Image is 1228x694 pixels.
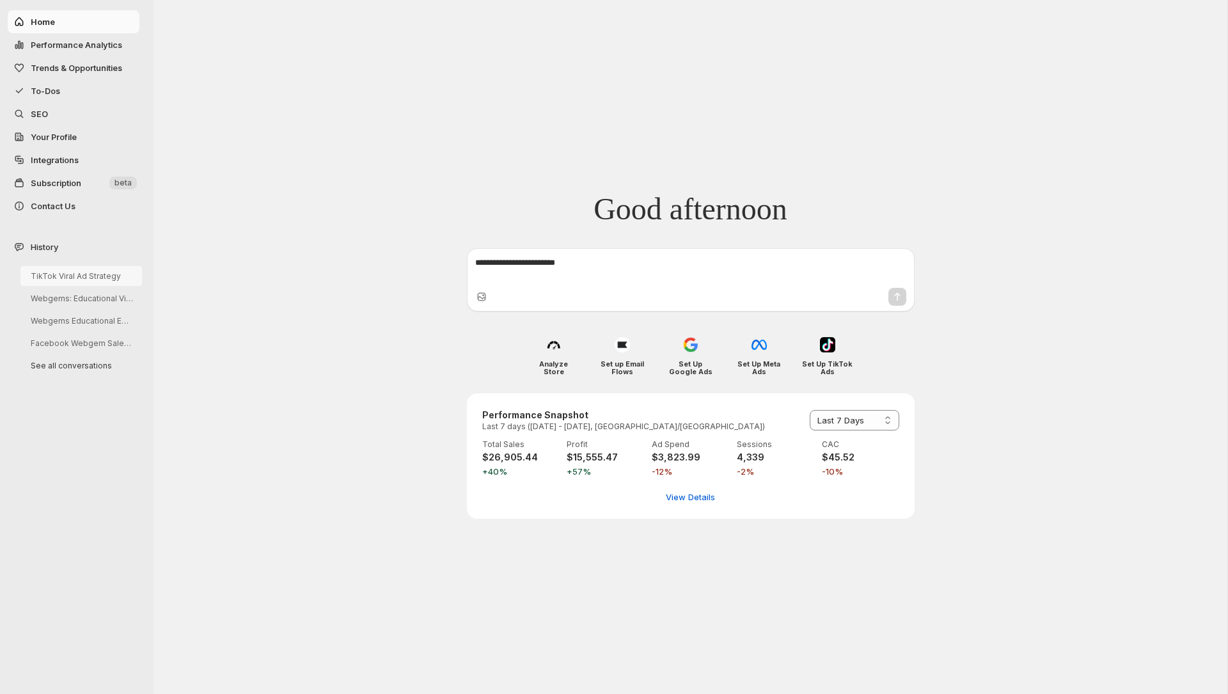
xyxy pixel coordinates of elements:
button: Contact Us [8,194,139,217]
button: Subscription [8,171,139,194]
h4: $26,905.44 [482,451,560,464]
span: Integrations [31,155,79,165]
button: Trends & Opportunities [8,56,139,79]
h3: Performance Snapshot [482,409,765,422]
span: View Details [666,491,715,503]
button: View detailed performance [658,487,723,507]
h4: Set Up Google Ads [665,360,716,375]
span: Your Profile [31,132,77,142]
h4: $15,555.47 [567,451,644,464]
button: Facebook Webgem Sales Campaign Setup [20,333,142,353]
button: Webgems: Educational Video & Email [20,288,142,308]
span: Contact Us [31,201,75,211]
img: Set Up Meta Ads icon [752,337,767,352]
span: -10% [822,465,899,478]
a: Integrations [8,148,139,171]
p: Last 7 days ([DATE] - [DATE], [GEOGRAPHIC_DATA]/[GEOGRAPHIC_DATA]) [482,422,765,432]
span: Good afternoon [594,191,787,228]
img: Set Up Google Ads icon [683,337,698,352]
span: -2% [737,465,814,478]
span: +57% [567,465,644,478]
img: Analyze Store icon [546,337,562,352]
a: Your Profile [8,125,139,148]
button: TikTok Viral Ad Strategy [20,266,142,286]
p: Total Sales [482,439,560,450]
button: See all conversations [20,356,142,375]
button: Home [8,10,139,33]
h4: $3,823.99 [652,451,729,464]
span: +40% [482,465,560,478]
button: Webgems Educational Email Content [20,311,142,331]
img: Set up Email Flows icon [615,337,630,352]
span: SEO [31,109,48,119]
span: -12% [652,465,729,478]
span: beta [114,178,132,188]
a: SEO [8,102,139,125]
p: CAC [822,439,899,450]
button: To-Dos [8,79,139,102]
span: History [31,241,58,253]
p: Sessions [737,439,814,450]
p: Ad Spend [652,439,729,450]
p: Profit [567,439,644,450]
img: Set Up TikTok Ads icon [820,337,835,352]
h4: $45.52 [822,451,899,464]
h4: 4,339 [737,451,814,464]
button: Performance Analytics [8,33,139,56]
h4: Set Up TikTok Ads [802,360,853,375]
h4: Set up Email Flows [597,360,647,375]
h4: Set Up Meta Ads [734,360,784,375]
span: Performance Analytics [31,40,122,50]
span: Home [31,17,55,27]
span: To-Dos [31,86,60,96]
span: Trends & Opportunities [31,63,122,73]
span: Subscription [31,178,81,188]
h4: Analyze Store [528,360,579,375]
button: Upload image [475,290,488,303]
